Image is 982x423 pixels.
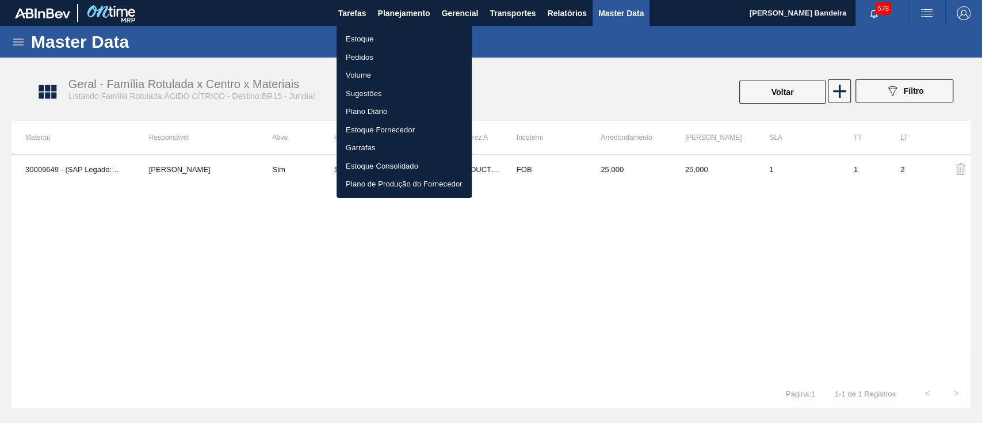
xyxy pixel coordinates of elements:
[337,30,472,48] a: Estoque
[337,48,472,67] a: Pedidos
[337,102,472,121] a: Plano Diário
[337,66,472,85] a: Volume
[337,85,472,103] a: Sugestões
[337,139,472,157] a: Garrafas
[337,157,472,176] a: Estoque Consolidado
[337,121,472,139] a: Estoque Fornecedor
[337,175,472,193] a: Plano de Produção do Fornecedor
